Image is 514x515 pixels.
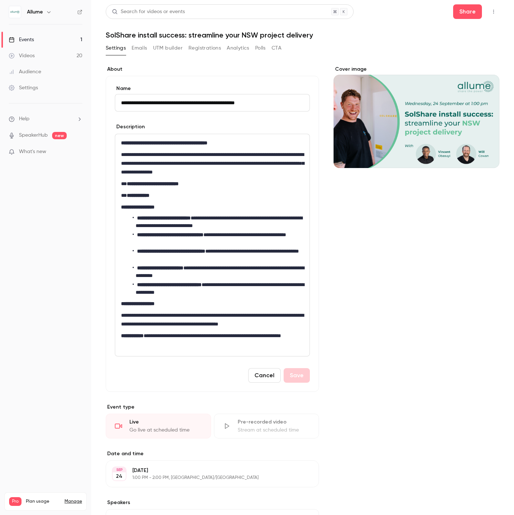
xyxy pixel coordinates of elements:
img: Allume [9,6,21,18]
button: Share [453,4,482,19]
div: Pre-recorded video [238,418,310,426]
button: Cancel [248,368,281,383]
label: Speakers [106,499,319,506]
label: Name [115,85,310,92]
section: description [115,134,310,356]
button: Registrations [188,42,221,54]
div: Audience [9,68,41,75]
span: Pro [9,497,22,506]
span: new [52,132,67,139]
label: Date and time [106,450,319,457]
span: Plan usage [26,499,60,504]
div: Search for videos or events [112,8,185,16]
div: Videos [9,52,35,59]
p: Event type [106,403,319,411]
button: Polls [255,42,266,54]
label: About [106,66,319,73]
h1: SolShare install success: streamline your NSW project delivery [106,31,499,39]
span: What's new [19,148,46,156]
label: Cover image [334,66,499,73]
button: Settings [106,42,126,54]
div: editor [115,134,309,356]
a: SpeakerHub [19,132,48,139]
div: Pre-recorded videoStream at scheduled time [214,414,319,438]
div: Stream at scheduled time [238,426,310,434]
div: Live [129,418,202,426]
button: UTM builder [153,42,183,54]
button: Analytics [227,42,249,54]
label: Description [115,123,145,130]
a: Manage [65,499,82,504]
button: Emails [132,42,147,54]
p: 24 [116,473,122,480]
div: Go live at scheduled time [129,426,202,434]
li: help-dropdown-opener [9,115,82,123]
h6: Allume [27,8,43,16]
section: Cover image [334,66,499,168]
div: LiveGo live at scheduled time [106,414,211,438]
div: Settings [9,84,38,91]
iframe: Noticeable Trigger [74,149,82,155]
button: CTA [272,42,281,54]
span: Help [19,115,30,123]
p: [DATE] [132,467,280,474]
div: SEP [113,467,126,472]
div: Events [9,36,34,43]
p: 1:00 PM - 2:00 PM, [GEOGRAPHIC_DATA]/[GEOGRAPHIC_DATA] [132,475,280,481]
